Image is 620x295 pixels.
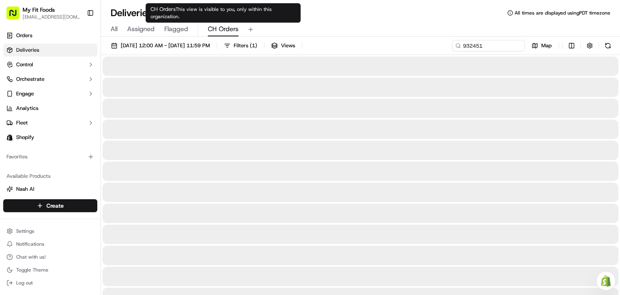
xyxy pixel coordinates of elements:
a: 💻API Documentation [65,114,133,129]
button: Control [3,58,97,71]
span: Fleet [16,119,28,126]
button: Start new chat [137,80,147,89]
button: Nash AI [3,183,97,196]
button: [EMAIL_ADDRESS][DOMAIN_NAME] [23,14,80,20]
span: [DATE] 12:00 AM - [DATE] 11:59 PM [121,42,210,49]
span: Toggle Theme [16,267,48,273]
button: My Fit Foods [23,6,55,14]
div: Start new chat [27,77,132,85]
button: Settings [3,225,97,237]
span: Create [46,202,64,210]
span: Orchestrate [16,76,44,83]
div: Favorites [3,150,97,163]
span: Log out [16,280,33,286]
img: Shopify logo [6,134,13,141]
img: 1736555255976-a54dd68f-1ca7-489b-9aae-adbdc363a1c4 [8,77,23,92]
a: Orders [3,29,97,42]
button: Log out [3,277,97,289]
span: CH Orders [208,24,239,34]
button: Refresh [602,40,614,51]
button: Fleet [3,116,97,129]
span: Nash AI [16,185,34,193]
span: Flagged [164,24,188,34]
span: All [111,24,117,34]
button: My Fit Foods[EMAIL_ADDRESS][DOMAIN_NAME] [3,3,84,23]
h1: Deliveries [111,6,152,19]
button: Views [268,40,299,51]
button: Engage [3,87,97,100]
span: Analytics [16,105,38,112]
span: All times are displayed using PDT timezone [515,10,610,16]
div: 💻 [68,118,75,124]
button: Notifications [3,238,97,250]
a: Nash AI [6,185,94,193]
span: Control [16,61,33,68]
button: Create [3,199,97,212]
button: [DATE] 12:00 AM - [DATE] 11:59 PM [107,40,214,51]
a: Shopify [3,131,97,144]
button: Orchestrate [3,73,97,86]
div: Available Products [3,170,97,183]
a: Deliveries [3,44,97,57]
input: Got a question? Start typing here... [21,52,145,61]
div: We're available if you need us! [27,85,102,92]
span: Map [541,42,552,49]
span: Shopify [16,134,34,141]
span: Filters [234,42,257,49]
span: This view is visible to you, only within this organization. [151,6,272,20]
button: Toggle Theme [3,264,97,276]
button: Chat with us! [3,251,97,263]
span: Settings [16,228,34,234]
span: ( 1 ) [250,42,257,49]
a: Powered byPylon [57,137,98,143]
span: Assigned [127,24,155,34]
span: Views [281,42,295,49]
div: CH Orders [146,3,301,23]
span: Engage [16,90,34,97]
span: Deliveries [16,46,39,54]
span: Pylon [80,137,98,143]
img: Nash [8,8,24,24]
div: 📗 [8,118,15,124]
span: API Documentation [76,117,130,125]
span: Chat with us! [16,254,46,260]
a: Analytics [3,102,97,115]
input: Type to search [452,40,525,51]
p: Welcome 👋 [8,32,147,45]
span: Notifications [16,241,44,247]
span: Orders [16,32,32,39]
button: Filters(1) [220,40,261,51]
button: Map [528,40,555,51]
span: Knowledge Base [16,117,62,125]
a: 📗Knowledge Base [5,114,65,129]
